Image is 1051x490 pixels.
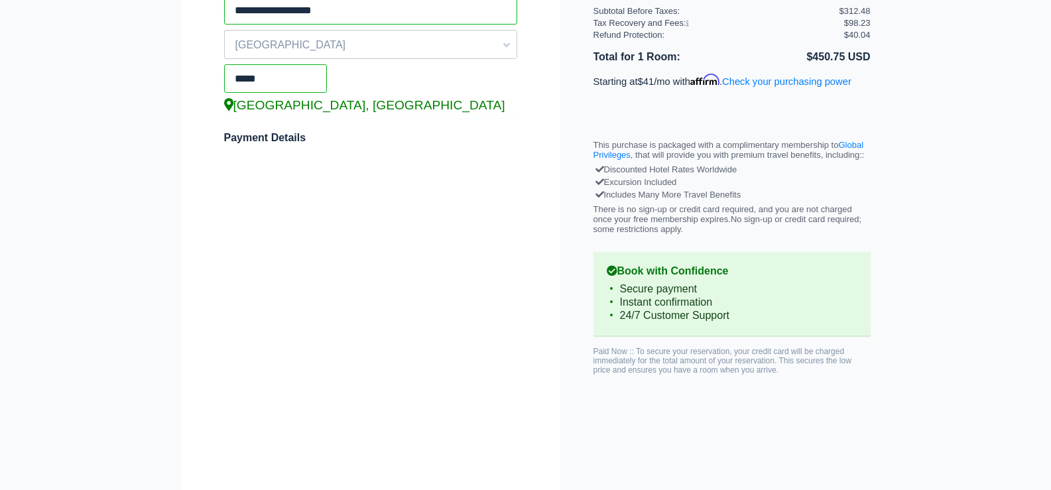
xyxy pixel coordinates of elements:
[844,30,871,40] div: $40.04
[732,48,871,66] li: $450.75 USD
[690,74,719,86] span: Affirm
[593,204,871,234] p: There is no sign-up or credit card required, and you are not charged once your free membership ex...
[607,296,857,309] li: Instant confirmation
[593,140,864,160] a: Global Privileges
[593,99,871,112] iframe: PayPal Message 1
[225,34,517,56] span: [GEOGRAPHIC_DATA]
[597,176,867,188] div: Excursion Included
[597,188,867,201] div: Includes Many More Travel Benefits
[593,30,844,40] div: Refund Protection:
[839,6,871,16] div: $312.48
[593,48,732,66] li: Total for 1 Room:
[844,18,871,28] div: $98.23
[224,98,517,113] div: [GEOGRAPHIC_DATA], [GEOGRAPHIC_DATA]
[607,265,857,277] b: Book with Confidence
[597,163,867,176] div: Discounted Hotel Rates Worldwide
[593,214,862,234] span: No sign-up or credit card required; some restrictions apply.
[593,347,851,375] span: Paid Now :: To secure your reservation, your credit card will be charged immediately for the tota...
[224,132,306,143] span: Payment Details
[593,74,871,87] p: Starting at /mo with .
[607,309,857,322] li: 24/7 Customer Support
[593,6,839,16] div: Subtotal Before Taxes:
[638,76,654,87] span: $41
[593,18,839,28] div: Tax Recovery and Fees:
[722,76,851,87] a: Check your purchasing power - Learn more about Affirm Financing (opens in modal)
[607,282,857,296] li: Secure payment
[593,140,871,160] p: This purchase is packaged with a complimentary membership to , that will provide you with premium...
